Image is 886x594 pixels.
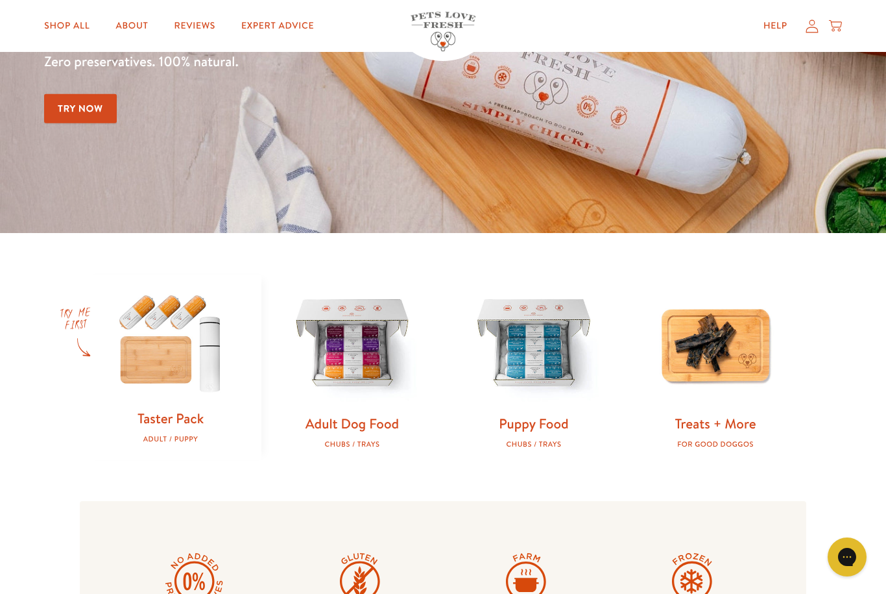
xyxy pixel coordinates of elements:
[138,409,204,428] a: Taster Pack
[282,440,422,449] div: Chubs / Trays
[464,440,604,449] div: Chubs / Trays
[305,414,399,433] a: Adult Dog Food
[645,440,785,449] div: For good doggos
[44,50,576,73] p: Zero preservatives. 100% natural.
[821,533,873,581] iframe: Gorgias live chat messenger
[675,414,756,433] a: Treats + More
[105,13,158,39] a: About
[499,414,568,433] a: Puppy Food
[101,435,241,443] div: Adult / Puppy
[44,94,117,123] a: Try Now
[231,13,324,39] a: Expert Advice
[34,13,100,39] a: Shop All
[411,12,475,51] img: Pets Love Fresh
[164,13,226,39] a: Reviews
[753,13,798,39] a: Help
